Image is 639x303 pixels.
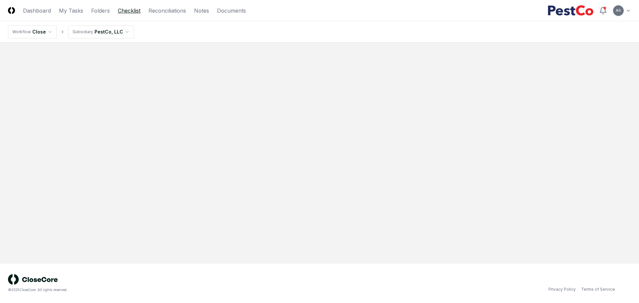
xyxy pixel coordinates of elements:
div: © 2025 CloseCore. All rights reserved. [8,287,319,292]
a: Checklist [118,7,140,15]
img: Logo [8,7,15,14]
a: My Tasks [59,7,83,15]
a: Reconciliations [148,7,186,15]
nav: breadcrumb [8,25,134,39]
button: AG [612,5,624,17]
img: logo [8,274,58,285]
a: Terms of Service [581,286,615,292]
img: PestCo logo [547,5,594,16]
a: Privacy Policy [548,286,576,292]
div: Subsidiary [73,29,93,35]
a: Folders [91,7,110,15]
div: Workflow [12,29,31,35]
a: Documents [217,7,246,15]
a: Dashboard [23,7,51,15]
span: AG [616,8,621,13]
a: Notes [194,7,209,15]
